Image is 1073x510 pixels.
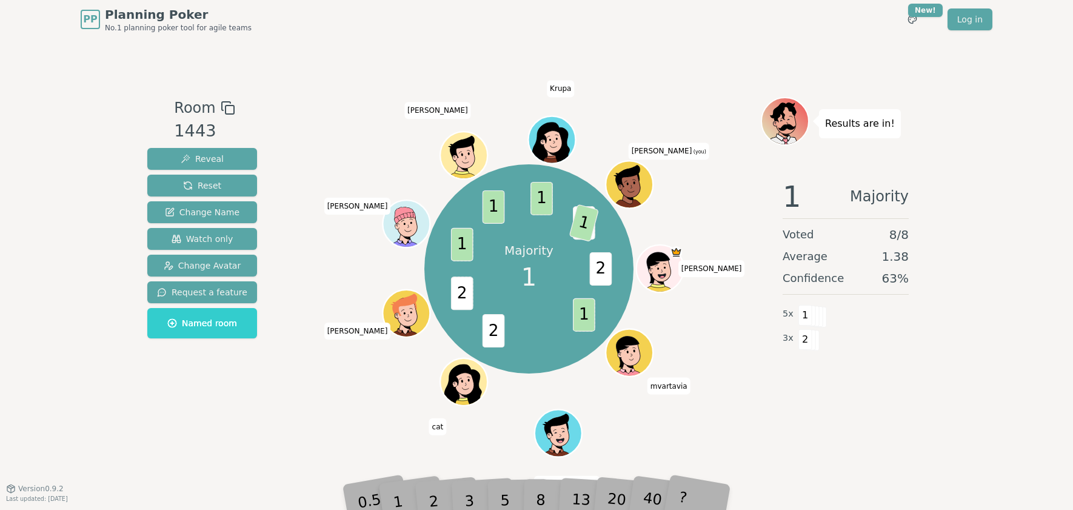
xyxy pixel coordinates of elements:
span: 1 [569,204,599,242]
span: Reset [183,180,221,192]
span: Last updated: [DATE] [6,495,68,502]
button: Reveal [147,148,257,170]
a: PPPlanning PokerNo.1 planning poker tool for agile teams [81,6,252,33]
span: Change Avatar [164,260,241,272]
span: Click to change your name [547,81,574,98]
button: Watch only [147,228,257,250]
span: Change Name [165,206,239,218]
span: 1 [482,190,504,224]
p: Results are in! [825,115,895,132]
span: Click to change your name [629,143,709,160]
p: Majority [504,242,553,259]
span: Request a feature [157,286,247,298]
span: 63 % [882,270,909,287]
span: 5 x [783,307,794,321]
div: New! [908,4,943,17]
button: Request a feature [147,281,257,303]
span: 1 [798,305,812,326]
span: Voted [783,226,814,243]
button: Named room [147,308,257,338]
span: 1 [783,182,801,211]
span: 2 [450,277,473,310]
button: New! [901,8,923,30]
span: Click to change your name [404,102,471,119]
button: Reset [147,175,257,196]
button: Change Name [147,201,257,223]
span: 2 [589,252,612,286]
span: 1 [450,228,473,261]
span: Click to change your name [678,260,745,277]
span: Click to change your name [324,323,391,340]
span: 1 [572,298,595,332]
span: 2 [798,329,812,350]
span: 1.38 [881,248,909,265]
span: 1 [521,259,536,295]
span: Watch only [172,233,233,245]
span: Click to change your name [647,378,690,395]
span: Reveal [181,153,224,165]
span: Named room [167,317,237,329]
span: 3 x [783,332,794,345]
span: John is the host [670,247,682,259]
span: Average [783,248,827,265]
span: 1 [530,182,553,215]
button: Version0.9.2 [6,484,64,494]
span: Click to change your name [429,418,447,435]
span: 8 / 8 [889,226,909,243]
span: PP [83,12,97,27]
span: 2 [482,314,504,347]
button: Click to change your avatar [607,163,651,207]
span: (you) [692,150,706,155]
a: Log in [948,8,992,30]
span: Majority [850,182,909,211]
div: 1443 [174,119,235,144]
span: Room [174,97,215,119]
span: Planning Poker [105,6,252,23]
span: Click to change your name [324,198,391,215]
button: Change Avatar [147,255,257,277]
span: Version 0.9.2 [18,484,64,494]
span: No.1 planning poker tool for agile teams [105,23,252,33]
span: Confidence [783,270,844,287]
